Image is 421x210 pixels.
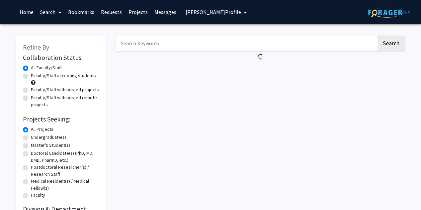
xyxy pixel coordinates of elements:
label: Faculty [31,192,45,199]
iframe: Chat [393,180,416,205]
a: Search [37,0,65,24]
img: Loading [255,51,266,63]
label: Undergraduate(s) [31,134,66,141]
label: Postdoctoral Researcher(s) / Research Staff [31,164,99,178]
button: Search [378,36,405,51]
label: All Projects [31,126,53,133]
a: Messages [151,0,180,24]
a: Home [16,0,37,24]
label: Faculty/Staff with posted projects [31,86,99,93]
label: Faculty/Staff accepting students [31,72,96,79]
label: All Faculty/Staff [31,64,62,71]
label: Doctoral Candidate(s) (PhD, MD, DMD, PharmD, etc.) [31,150,99,164]
h2: Collaboration Status: [23,54,99,62]
nav: Page navigation [116,63,405,78]
a: Projects [125,0,151,24]
a: Requests [98,0,125,24]
label: Master's Student(s) [31,142,70,149]
label: Medical Resident(s) / Medical Fellow(s) [31,178,99,192]
h2: Projects Seeking: [23,115,99,123]
label: Faculty/Staff with posted remote projects [31,94,99,108]
img: ForagerOne Logo [368,7,410,18]
input: Search Keywords [116,36,377,51]
span: Refine By [23,43,49,51]
a: Bookmarks [65,0,98,24]
span: [PERSON_NAME] Profile [186,9,241,15]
